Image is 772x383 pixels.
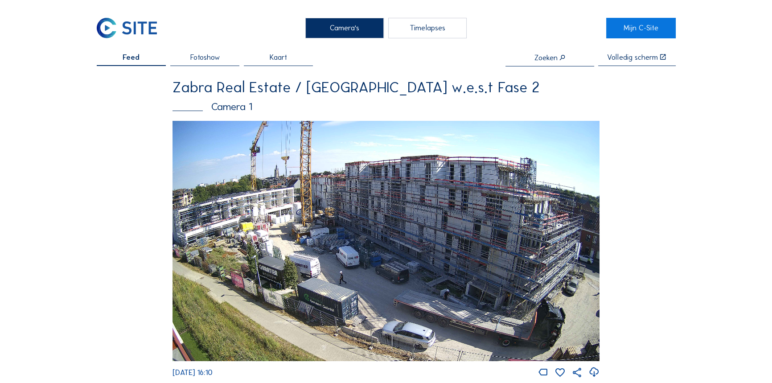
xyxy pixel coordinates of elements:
[172,121,600,361] img: Image
[305,18,384,38] div: Camera's
[190,54,219,61] span: Fotoshow
[123,54,140,61] span: Feed
[97,18,157,38] img: C-SITE Logo
[172,368,213,377] span: [DATE] 16:10
[607,54,658,61] div: Volledig scherm
[606,18,676,38] a: Mijn C-Site
[172,102,600,112] div: Camera 1
[270,54,287,61] span: Kaart
[97,18,166,38] a: C-SITE Logo
[172,80,600,95] div: Zabra Real Estate / [GEOGRAPHIC_DATA] w.e.s.t Fase 2
[388,18,467,38] div: Timelapses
